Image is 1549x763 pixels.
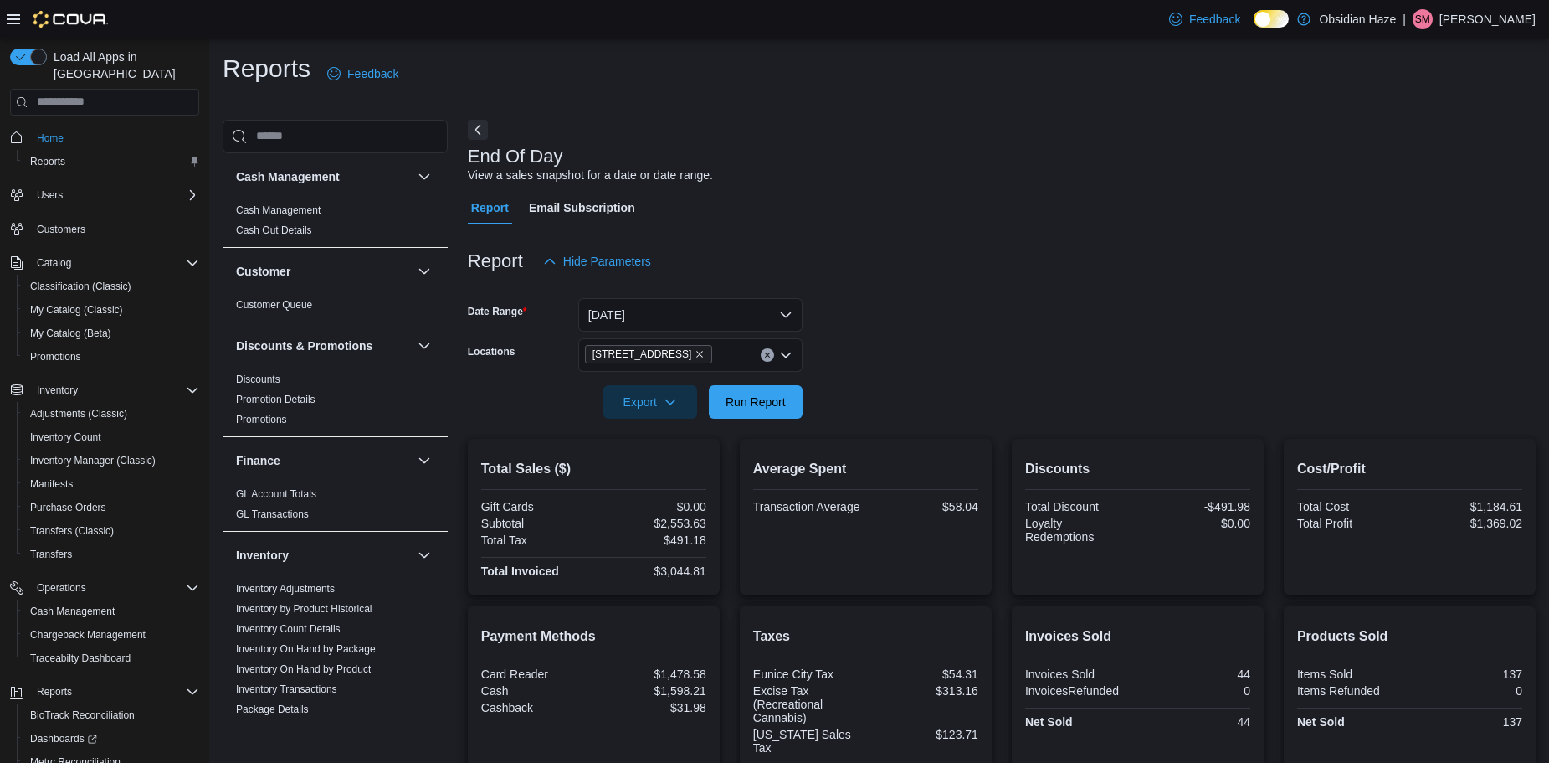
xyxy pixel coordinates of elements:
span: Inventory Manager (Classic) [30,454,156,467]
span: Catalog [30,253,199,273]
a: Cash Management [23,601,121,621]
span: Chargeback Management [30,628,146,642]
a: Reports [23,152,72,172]
button: Customer [236,263,411,280]
button: Cash Management [236,168,411,185]
a: Inventory Transactions [236,683,337,695]
span: Inventory Adjustments [236,582,335,595]
span: BioTrack Reconciliation [30,709,135,722]
h2: Cost/Profit [1297,459,1522,479]
span: Cash Management [236,204,321,217]
span: Inventory Transactions [236,683,337,696]
a: Cash Out Details [236,224,312,236]
span: Manifests [30,477,73,491]
a: Package Details [236,704,309,715]
span: Load All Apps in [GEOGRAPHIC_DATA] [47,49,199,82]
span: Promotions [23,347,199,367]
button: Discounts & Promotions [236,338,411,354]
span: Reports [30,682,199,702]
span: Transfers [23,544,199,565]
button: Finance [414,451,434,471]
h2: Payment Methods [481,626,706,647]
a: Adjustments (Classic) [23,404,134,424]
a: Inventory Manager (Classic) [23,451,162,471]
span: Operations [37,581,86,595]
button: Inventory Manager (Classic) [17,449,206,472]
button: Transfers [17,543,206,566]
button: Inventory [414,545,434,565]
span: Home [30,127,199,148]
span: Transfers (Classic) [30,524,114,538]
div: Cash [481,684,591,698]
div: 0 [1141,684,1250,698]
span: Customers [30,219,199,240]
button: Export [603,385,697,419]
span: Export [613,385,687,419]
input: Dark Mode [1254,10,1289,28]
span: Users [37,188,63,202]
a: Dashboards [23,729,104,749]
p: [PERSON_NAME] [1439,9,1536,29]
button: My Catalog (Beta) [17,322,206,345]
span: Adjustments (Classic) [23,404,199,424]
span: Feedback [347,65,398,82]
div: Customer [223,295,448,322]
div: Eunice City Tax [753,668,863,681]
button: Traceabilty Dashboard [17,647,206,670]
h2: Taxes [753,626,978,647]
a: Package History [236,724,309,735]
span: Customer Queue [236,298,312,312]
div: $54.31 [869,668,978,681]
div: $1,478.58 [597,668,706,681]
h3: End Of Day [468,147,563,167]
button: Manifests [17,472,206,496]
h3: Customer [236,263,290,280]
button: Hide Parameters [536,245,658,278]
h2: Products Sold [1297,626,1522,647]
h2: Average Spent [753,459,978,479]
button: Clear input [761,348,774,362]
button: BioTrack Reconciliation [17,704,206,727]
a: GL Transactions [236,508,309,520]
div: Loyalty Redemptions [1025,517,1135,544]
span: Purchase Orders [23,497,199,518]
h3: Report [468,251,523,271]
button: Discounts & Promotions [414,336,434,356]
span: Run Report [726,394,786,410]
label: Locations [468,345,515,358]
span: Email Subscription [529,191,635,224]
div: Total Tax [481,534,591,547]
div: 137 [1413,715,1522,729]
span: SM [1415,9,1430,29]
span: Reports [37,685,72,699]
button: Next [468,120,488,140]
div: $491.18 [597,534,706,547]
span: My Catalog (Classic) [30,303,123,317]
button: Remove 1600 Ave O from selection in this group [695,349,705,359]
button: Chargeback Management [17,623,206,647]
div: $0.00 [597,500,706,513]
button: Run Report [709,385,803,419]
span: Package History [236,723,309,736]
a: GL Account Totals [236,488,316,500]
span: Classification (Classic) [30,280,131,293]
span: Chargeback Management [23,625,199,645]
div: Cashback [481,701,591,714]
span: My Catalog (Beta) [23,323,199,343]
span: 1600 Ave O [585,345,713,363]
p: Obsidian Haze [1319,9,1396,29]
button: Finance [236,452,411,469]
span: Inventory Count Details [236,622,341,636]
a: Promotions [236,414,287,425]
span: Dashboards [30,732,97,745]
span: Manifests [23,474,199,494]
button: Reports [3,680,206,704]
div: Finance [223,484,448,531]
div: -$491.98 [1141,500,1250,513]
span: Users [30,185,199,205]
div: 44 [1141,668,1250,681]
div: InvoicesRefunded [1025,684,1135,698]
span: Inventory Manager (Classic) [23,451,199,471]
img: Cova [33,11,108,28]
span: Customers [37,223,85,236]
